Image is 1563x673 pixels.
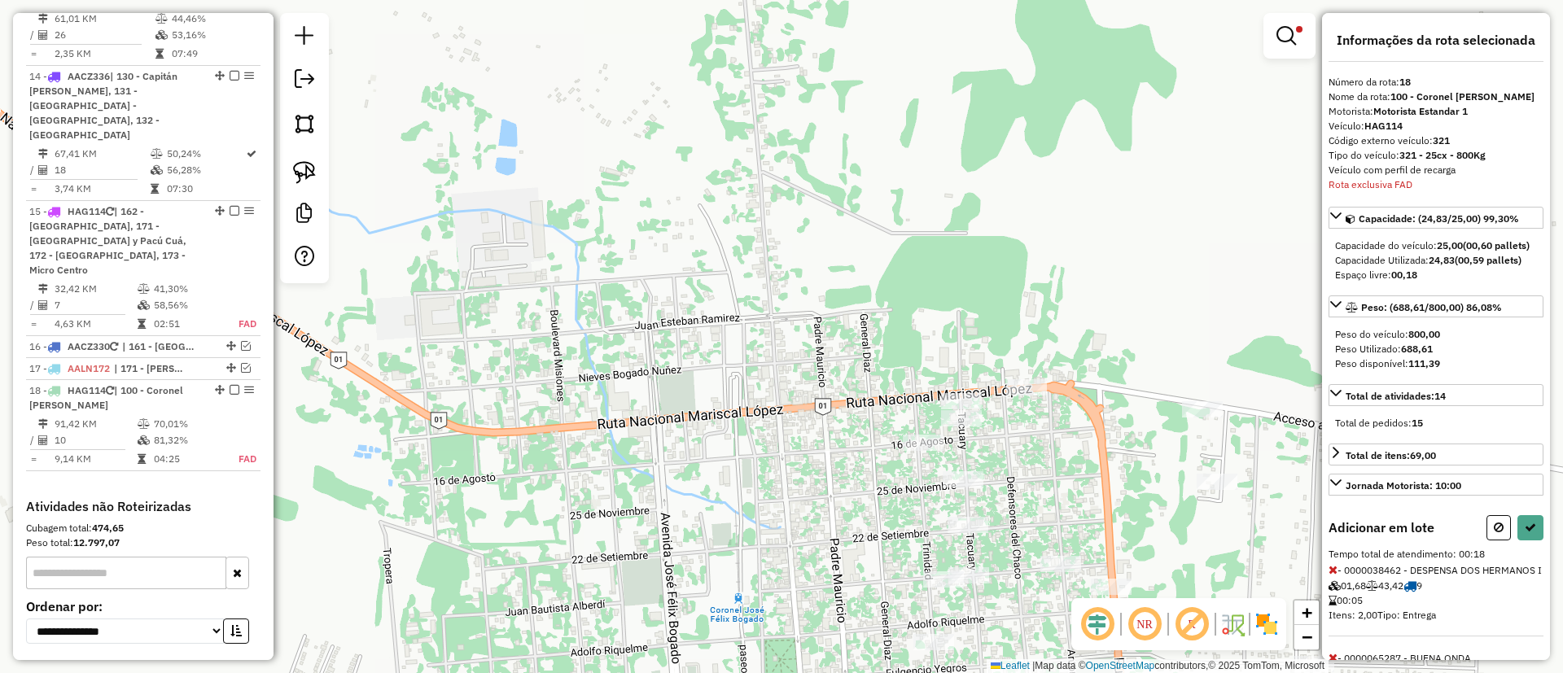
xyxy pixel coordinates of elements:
td: = [29,181,37,197]
div: Total de pedidos: [1335,416,1537,430]
i: % de utilização do peso [155,14,168,24]
span: AACZ330 [68,340,110,352]
i: % de utilização da cubagem [138,300,150,310]
td: 04:25 [153,451,221,467]
span: 18 - [29,384,183,411]
div: Total de itens: [1346,448,1436,463]
em: Alterar sequência das rotas [215,71,225,81]
img: Selecionar atividades - polígono [293,112,316,135]
strong: Motorista Estandar 1 [1373,105,1468,117]
span: - 0000038462 - DESPENSA DOS HERMANOS I [1329,564,1543,636]
div: Código externo veículo: [1329,133,1543,148]
div: Espaço livre: [1335,268,1537,282]
label: Ordenar por: [26,597,260,616]
i: Veículo já utilizado nesta sessão [106,386,114,395]
i: Cubagem [1329,581,1341,591]
span: | 100 - Coronel [PERSON_NAME] [29,384,183,411]
img: Exibir/Ocultar setores [1254,611,1280,637]
td: 56,28% [166,162,245,178]
td: 02:51 [153,316,221,332]
span: 16 - [29,340,118,352]
a: Peso: (688,61/800,00) 86,08% [1329,295,1543,317]
div: Jornada Motorista: 10:00 [1346,479,1461,493]
span: Ocultar deslocamento [1078,605,1117,644]
i: % de utilização do peso [151,149,163,159]
em: Finalizar rota [230,206,239,216]
h4: Adicionar em lote [1329,520,1434,535]
td: 61,01 KM [54,11,155,27]
div: Capacidade do veículo: [1335,238,1537,253]
em: Alterar sequência das rotas [215,385,225,395]
td: 07:30 [166,181,245,197]
span: − [1302,627,1312,647]
strong: 18 [1399,76,1411,88]
span: Itens: 2,00 [1329,609,1377,621]
button: Confirmar [1517,515,1543,540]
img: Selecionar atividades - laço [293,161,316,184]
td: / [29,432,37,448]
td: 9,14 KM [54,451,137,467]
td: 53,16% [171,27,253,43]
strong: 15 [1412,417,1423,429]
td: FAD [221,316,257,332]
span: Peso: (688,61/800,00) 86,08% [1361,301,1502,313]
span: HAG114 [68,384,106,396]
td: 91,42 KM [54,416,137,432]
strong: 69,00 [1410,449,1436,461]
span: Peso do veículo: [1335,328,1440,340]
span: + [1302,602,1312,623]
a: Exibir filtros [1270,20,1309,52]
i: Total de Atividades [38,30,48,40]
em: Opções [244,385,254,395]
span: Filtro Ativo [1296,26,1302,33]
div: Motorista: [1329,104,1543,119]
td: 3,74 KM [54,181,150,197]
a: Zoom in [1294,601,1319,625]
strong: 12.797,07 [73,536,120,548]
td: 81,32% [153,432,221,448]
em: Opções [244,71,254,81]
td: / [29,27,37,43]
td: 32,42 KM [54,281,137,297]
em: Alterar sequência das rotas [226,341,236,351]
strong: 688,61 [1401,343,1433,355]
i: Excluir [1329,652,1338,663]
td: 26 [54,27,155,43]
a: Exportar sessão [288,63,321,99]
td: = [29,451,37,467]
div: Capacidade: (24,83/25,00) 99,30% [1329,232,1543,289]
span: 00:05 [1329,594,1363,606]
em: Opções [244,206,254,216]
div: Peso: (688,61/800,00) 86,08% [1329,321,1543,378]
strong: 474,65 [92,522,124,534]
i: Tempo total em rota [151,184,159,194]
span: | 130 - Capitán [PERSON_NAME], 131 - [GEOGRAPHIC_DATA] - [GEOGRAPHIC_DATA], 132 - [GEOGRAPHIC_DATA] [29,70,177,141]
div: Peso disponível: [1335,356,1537,371]
i: % de utilização do peso [138,284,150,294]
i: Peso [1366,581,1378,591]
span: 01,68 [1329,579,1366,592]
td: 67,41 KM [54,146,150,162]
a: Leaflet [991,660,1030,671]
i: % de utilização do peso [138,419,150,429]
td: = [29,46,37,62]
td: 07:49 [171,46,253,62]
td: 7 [54,297,137,313]
a: Jornada Motorista: 10:00 [1329,474,1543,496]
td: 18 [54,162,150,178]
span: Total de atividades: [1346,390,1446,402]
td: 50,24% [166,146,245,162]
i: Total de Atividades [38,165,48,175]
span: Ocultar NR [1125,605,1164,644]
td: FAD [221,451,257,467]
span: AACZ336 [68,70,110,82]
i: Distância Total [38,149,48,159]
i: Rota otimizada [247,149,256,159]
td: = [29,316,37,332]
i: Total de Atividades [38,435,48,445]
a: Nova sessão e pesquisa [288,20,321,56]
strong: 111,39 [1408,357,1440,369]
a: Criar modelo [288,197,321,234]
td: 58,56% [153,297,221,313]
span: 17 - [29,362,110,374]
